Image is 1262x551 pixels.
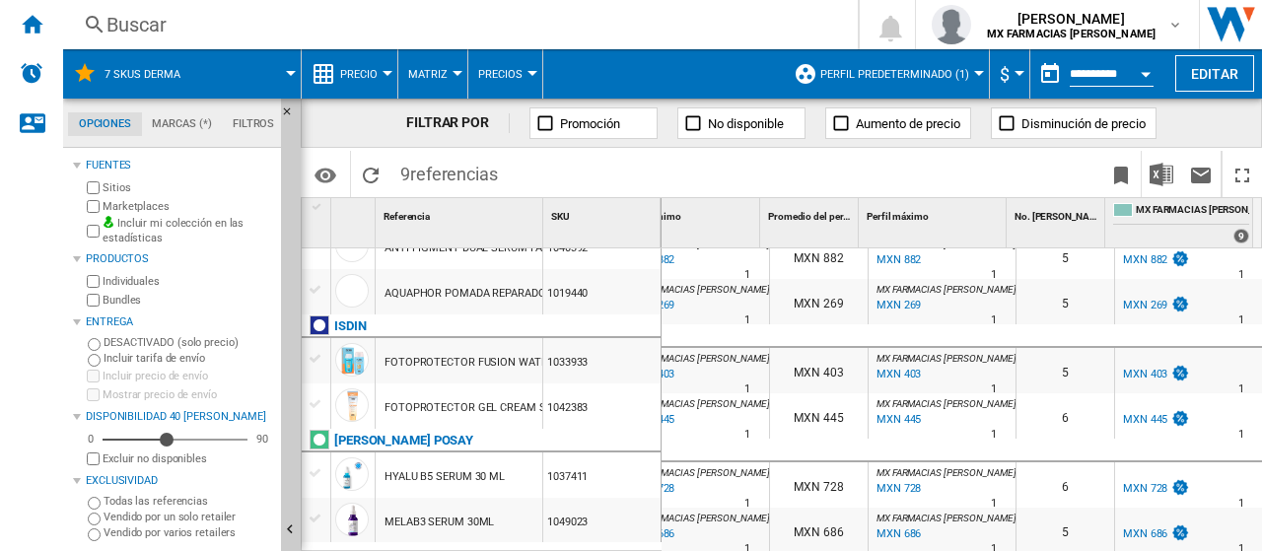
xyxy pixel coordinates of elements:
div: MXN 882 [770,234,868,279]
label: Individuales [103,274,273,289]
button: Descargar en Excel [1142,151,1181,197]
button: Open calendar [1128,53,1163,89]
div: Tiempo de entrega : 1 día [744,379,750,399]
span: [PERSON_NAME] [987,9,1157,29]
div: Precios [478,49,532,99]
div: Sort None [335,198,375,229]
span: MX FARMACIAS [PERSON_NAME] [876,284,1016,295]
div: MELAB3 SERUM 30ML [385,500,494,545]
div: Sort None [380,198,542,229]
div: Precio [312,49,387,99]
input: Bundles [87,294,100,307]
img: alerts-logo.svg [20,61,43,85]
label: Sitios [103,180,273,195]
input: Mostrar precio de envío [87,452,100,465]
div: Última actualización : lunes, 8 de septiembre de 2025 7:01 [874,250,921,270]
div: MXN 882 [1123,253,1167,266]
label: Mostrar precio de envío [103,387,273,402]
md-menu: Currency [990,49,1030,99]
input: Mostrar precio de envío [87,388,100,401]
div: Exclusividad [86,473,273,489]
div: Tiempo de entrega : 1 día [1238,425,1244,445]
div: AQUAPHOR POMADA REPARADORA 55ML [385,271,590,316]
input: Incluir tarifa de envío [88,354,101,367]
div: Tiempo de entrega : 1 día [1238,265,1244,285]
div: Tiempo de entrega : 1 día [1238,310,1244,330]
div: 5 [1017,234,1114,279]
div: MXN 445 [1120,410,1190,430]
div: Sort None [547,198,661,229]
span: No. [PERSON_NAME] [1015,211,1106,222]
label: Incluir mi colección en las estadísticas [103,216,273,246]
div: Tiempo de entrega : 1 día [991,379,997,399]
span: Promoción [560,116,620,131]
label: Bundles [103,293,273,308]
div: 1042383 [543,383,661,429]
div: MX FARMACIAS [PERSON_NAME] 9 offers sold by MX FARMACIAS BENAVIDES [1109,198,1253,247]
span: Perfil predeterminado (1) [820,68,969,81]
img: profile.jpg [932,5,971,44]
div: MXN 728 [770,462,868,508]
div: MXN 269 [770,279,868,324]
div: FOTOPROTECTOR GEL CREAM SPF50 PLUS 250ML [385,385,635,431]
div: MXN 728 [1123,482,1167,495]
div: Sort None [1011,198,1104,229]
button: md-calendar [1030,54,1070,94]
button: Editar [1175,55,1254,92]
div: Buscar [106,11,806,38]
md-tab-item: Filtros [222,112,285,136]
input: Incluir precio de envío [87,370,100,382]
img: promotionV3.png [1170,296,1190,312]
label: Incluir tarifa de envío [104,351,273,366]
div: Productos [86,251,273,267]
label: Incluir precio de envío [103,369,273,383]
label: Todas las referencias [104,494,273,509]
span: Precios [478,68,523,81]
button: Marcar este reporte [1101,151,1141,197]
button: Ocultar [281,99,305,134]
span: MX FARMACIAS [PERSON_NAME] [630,398,769,409]
div: Última actualización : lunes, 8 de septiembre de 2025 6:57 [874,410,921,430]
div: Disponibilidad 40 [PERSON_NAME] [86,409,273,425]
button: Promoción [529,107,658,139]
input: Incluir mi colección en las estadísticas [87,219,100,243]
span: 9 [390,151,508,192]
div: Sort None [863,198,1006,229]
span: Promedio del perfil [768,211,853,222]
div: Tiempo de entrega : 1 día [991,310,997,330]
div: 0 [83,432,99,447]
div: Promedio del perfil Sort None [764,198,858,229]
input: Vendido por varios retailers [88,528,101,541]
div: Última actualización : lunes, 8 de septiembre de 2025 6:58 [874,524,921,544]
button: Aumento de precio [825,107,971,139]
div: 5 [1017,348,1114,393]
span: Matriz [408,68,448,81]
button: Recargar [351,151,390,197]
div: 90 [251,432,273,447]
div: MXN 269 [1120,296,1190,315]
img: promotionV3.png [1170,365,1190,381]
md-tab-item: Opciones [68,112,142,136]
div: Fuentes [86,158,273,173]
input: Vendido por un solo retailer [88,513,101,525]
span: MX FARMACIAS [PERSON_NAME] [630,513,769,523]
input: Sitios [87,181,100,194]
span: MX FARMACIAS [PERSON_NAME] [1136,203,1249,220]
label: Marketplaces [103,199,273,214]
span: SKU [551,211,570,222]
div: MXN 403 [1123,368,1167,380]
span: Perfil máximo [867,211,929,222]
div: 5 [1017,279,1114,324]
div: Tiempo de entrega : 1 día [991,265,997,285]
span: Precio [340,68,378,81]
div: Perfil máximo Sort None [863,198,1006,229]
div: Referencia Sort None [380,198,542,229]
span: Aumento de precio [856,116,960,131]
div: 6 [1017,393,1114,439]
div: ANTI PIGMENT DUAL SERUM FACIAL 30ML [385,226,595,271]
div: Tiempo de entrega : 1 día [744,265,750,285]
button: No disponible [677,107,806,139]
span: MX FARMACIAS [PERSON_NAME] [630,467,769,478]
div: 1049023 [543,498,661,543]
